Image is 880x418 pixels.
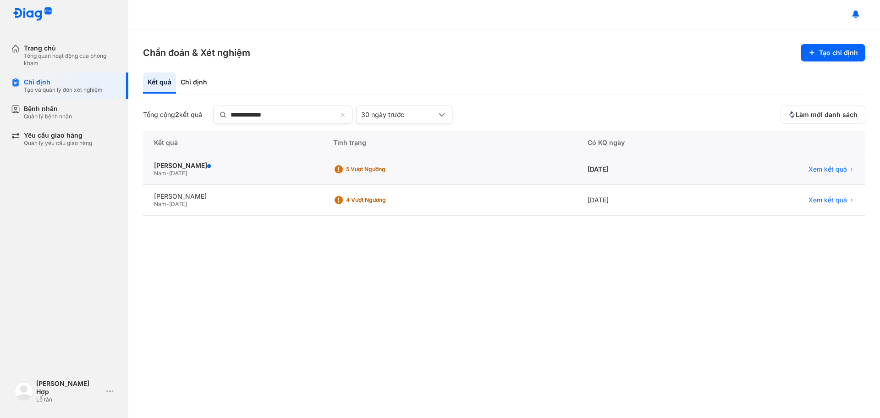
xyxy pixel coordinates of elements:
[166,170,169,177] span: -
[801,44,865,61] button: Tạo chỉ định
[24,113,72,120] div: Quản lý bệnh nhân
[24,139,92,147] div: Quản lý yêu cầu giao hàng
[346,196,419,204] div: 4 Vượt ngưỡng
[143,111,202,119] div: Tổng cộng kết quả
[24,78,103,86] div: Chỉ định
[166,201,169,207] span: -
[781,106,865,124] button: Làm mới danh sách
[24,131,92,139] div: Yêu cầu giao hàng
[154,170,166,177] span: Nam
[808,165,847,173] span: Xem kết quả
[36,379,103,396] div: [PERSON_NAME] Hợp
[36,396,103,403] div: Lễ tân
[346,166,419,173] div: 5 Vượt ngưỡng
[13,7,52,22] img: logo
[175,111,179,118] span: 2
[15,382,33,401] img: logo
[808,196,847,204] span: Xem kết quả
[24,105,72,113] div: Bệnh nhân
[361,111,436,119] div: 30 ngày trước
[143,72,176,94] div: Kết quả
[176,72,212,94] div: Chỉ định
[169,201,187,207] span: [DATE]
[154,192,311,201] div: [PERSON_NAME]
[796,111,858,119] span: Làm mới danh sách
[577,154,711,185] div: [DATE]
[24,86,103,94] div: Tạo và quản lý đơn xét nghiệm
[24,44,117,52] div: Trang chủ
[577,185,711,216] div: [DATE]
[24,52,117,67] div: Tổng quan hoạt động của phòng khám
[143,46,250,59] h3: Chẩn đoán & Xét nghiệm
[169,170,187,177] span: [DATE]
[143,131,322,154] div: Kết quả
[154,201,166,207] span: Nam
[154,162,311,170] div: [PERSON_NAME]
[577,131,711,154] div: Có KQ ngày
[322,131,577,154] div: Tình trạng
